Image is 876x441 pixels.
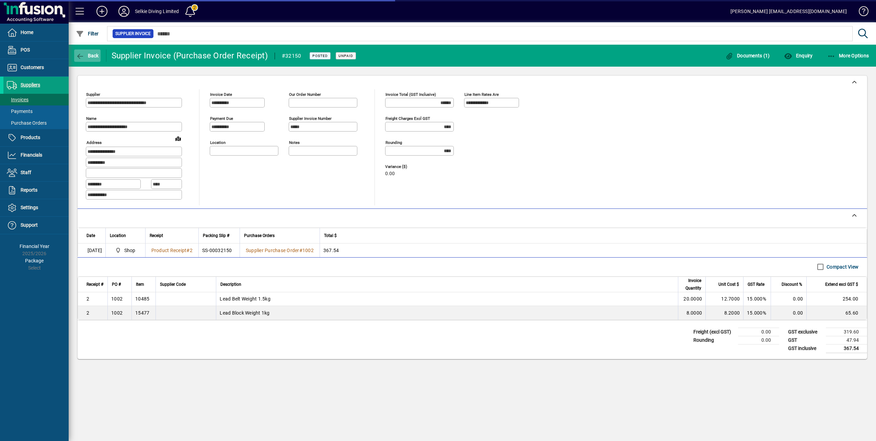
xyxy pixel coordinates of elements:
span: Reports [21,187,37,193]
span: 0.00 [385,171,395,177]
div: 10485 [135,295,149,302]
a: Product Receipt#2 [149,247,195,254]
td: 65.60 [806,306,867,320]
a: Products [3,129,69,146]
button: Enquiry [782,49,814,62]
span: Settings [21,205,38,210]
span: Discount % [782,281,802,288]
span: Receipt [150,232,163,239]
td: 1002 [107,292,131,306]
td: Lead Block Weight 1kg [216,306,678,320]
span: Financial Year [20,244,49,249]
span: Location [110,232,126,239]
span: More Options [827,53,869,58]
span: Receipt # [87,281,103,288]
a: Customers [3,59,69,76]
td: 1002 [107,306,131,320]
mat-label: Line item rates are [464,92,499,97]
span: POS [21,47,30,53]
span: Documents (1) [725,53,770,58]
mat-label: Rounding [385,140,402,145]
span: 1002 [302,248,314,253]
span: Description [220,281,241,288]
mat-label: Our order number [289,92,321,97]
span: Packing Slip # [203,232,229,239]
a: Knowledge Base [854,1,867,24]
td: 12.7000 [705,292,743,306]
mat-label: Notes [289,140,300,145]
div: Total $ [324,232,858,239]
mat-label: Freight charges excl GST [385,116,430,121]
div: 15477 [135,309,149,316]
a: Purchase Orders [3,117,69,129]
td: GST inclusive [785,344,826,353]
td: Freight (excl GST) [690,328,738,336]
span: Variance ($) [385,165,426,169]
span: Date [87,232,95,239]
label: Compact View [825,263,858,270]
a: Home [3,24,69,41]
td: Lead Belt Weight 1.5kg [216,292,678,306]
span: 2 [190,248,193,253]
td: 15.000% [743,306,771,320]
div: Packing Slip # [203,232,235,239]
td: 47.94 [826,336,867,344]
td: 0.00 [738,328,779,336]
td: SS-00032150 [198,244,240,257]
span: Unpaid [338,54,353,58]
td: 2 [78,292,107,306]
a: Invoices [3,94,69,105]
span: Supplier Code [160,281,186,288]
a: Staff [3,164,69,181]
mat-label: Invoice Total (GST inclusive) [385,92,436,97]
span: Filter [76,31,99,36]
span: Back [76,53,99,58]
span: Customers [21,65,44,70]
td: GST [785,336,826,344]
span: Supplier Invoice [115,30,151,37]
span: Home [21,30,33,35]
div: [PERSON_NAME] [EMAIL_ADDRESS][DOMAIN_NAME] [730,6,847,17]
td: 367.54 [320,244,867,257]
span: GST Rate [748,281,764,288]
mat-label: Name [86,116,96,121]
a: View on map [173,133,184,144]
span: # [299,248,302,253]
a: Supplier Purchase Order#1002 [243,247,316,254]
mat-label: Location [210,140,226,145]
div: Supplier Invoice (Purchase Order Receipt) [112,50,268,61]
td: 367.54 [826,344,867,353]
span: Invoices [7,97,28,102]
span: Posted [312,54,328,58]
a: Settings [3,199,69,216]
span: Product Receipt [151,248,187,253]
span: Shop [124,247,136,254]
td: 319.60 [826,328,867,336]
span: Invoice Quantity [682,277,701,292]
span: Purchase Orders [244,232,275,239]
span: Item [136,281,144,288]
span: Unit Cost $ [718,281,739,288]
td: 8.0000 [678,306,705,320]
span: Shop [113,246,138,255]
span: Financials [21,152,42,158]
span: Purchase Orders [7,120,47,126]
span: Total $ [324,232,337,239]
span: [DATE] [88,247,102,254]
app-page-header-button: Back [69,49,106,62]
mat-label: Supplier [86,92,100,97]
div: Selkie Diving Limited [135,6,179,17]
mat-label: Payment due [210,116,233,121]
button: Profile [113,5,135,18]
div: #32150 [282,50,301,61]
mat-label: Invoice date [210,92,232,97]
mat-label: Supplier invoice number [289,116,332,121]
td: GST exclusive [785,328,826,336]
span: Suppliers [21,82,40,88]
button: Back [74,49,101,62]
button: Add [91,5,113,18]
div: Date [87,232,101,239]
span: Extend excl GST $ [825,281,858,288]
span: Payments [7,109,33,114]
span: Support [21,222,38,228]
